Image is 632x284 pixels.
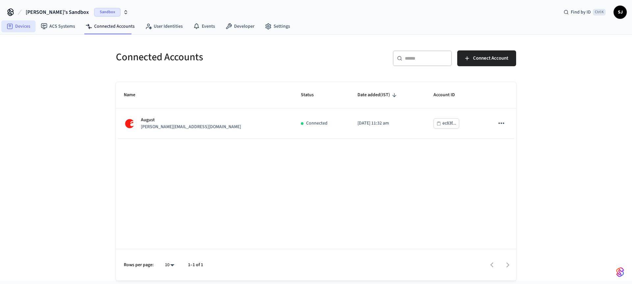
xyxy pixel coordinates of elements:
[188,262,203,269] p: 1–1 of 1
[116,50,312,64] h5: Connected Accounts
[616,267,624,277] img: SeamLogoGradient.69752ec5.svg
[80,20,140,32] a: Connected Accounts
[124,90,144,100] span: Name
[558,6,611,18] div: Find by IDCtrl K
[26,8,89,16] span: [PERSON_NAME]'s Sandbox
[306,120,328,127] p: Connected
[301,90,322,100] span: Status
[94,8,120,16] span: Sandbox
[614,6,626,18] span: SJ
[473,54,508,63] span: Connect Account
[260,20,295,32] a: Settings
[357,90,399,100] span: Date added(IST)
[457,50,516,66] button: Connect Account
[614,6,627,19] button: SJ
[124,262,154,269] p: Rows per page:
[36,20,80,32] a: ACS Systems
[116,82,516,139] table: sticky table
[434,90,463,100] span: Account ID
[188,20,220,32] a: Events
[124,118,136,129] img: August Logo, Square
[141,124,241,130] p: [PERSON_NAME][EMAIL_ADDRESS][DOMAIN_NAME]
[1,20,36,32] a: Devices
[571,9,591,15] span: Find by ID
[162,260,177,270] div: 10
[140,20,188,32] a: User Identities
[442,119,456,128] div: ec83f...
[141,117,241,124] p: August
[434,118,459,128] button: ec83f...
[357,120,418,127] p: [DATE] 11:32 am
[220,20,260,32] a: Developer
[593,9,606,15] span: Ctrl K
